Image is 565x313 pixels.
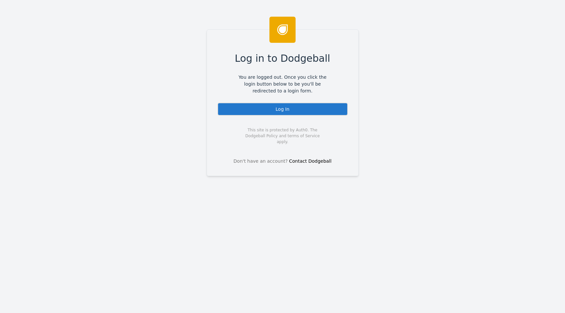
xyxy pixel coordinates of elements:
[233,158,288,165] span: Don't have an account?
[217,103,348,116] div: Log In
[289,158,332,164] a: Contact Dodgeball
[234,74,332,94] span: You are logged out. Once you click the login button below to be you'll be redirected to a login f...
[235,51,330,66] span: Log in to Dodgeball
[240,127,326,145] span: This site is protected by Auth0. The Dodgeball Policy and terms of Service apply.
